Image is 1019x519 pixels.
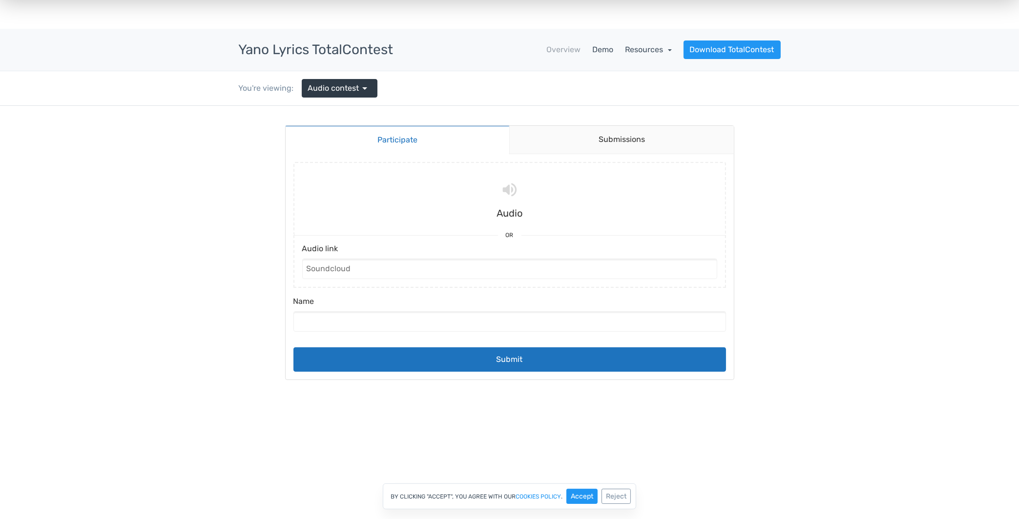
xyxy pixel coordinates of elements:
a: Submissions [509,20,734,48]
span: Audio contest [308,82,359,94]
span: arrow_drop_down [359,82,371,94]
label: Name [293,190,726,205]
label: Audio link [302,137,717,153]
h3: Yano Lyrics TotalContest [239,42,394,58]
a: Download TotalContest [684,40,781,59]
a: Resources [625,45,672,54]
div: You're viewing: [239,82,302,94]
button: Submit [293,241,726,266]
a: Overview [546,44,581,56]
button: Accept [566,489,598,504]
input: Soundcloud [302,153,717,173]
div: By clicking "Accept", you agree with our . [383,483,636,509]
a: cookies policy [516,494,561,499]
button: Reject [602,489,631,504]
a: Demo [592,44,613,56]
a: Participate [286,20,510,48]
a: Audio contest arrow_drop_down [302,79,377,98]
